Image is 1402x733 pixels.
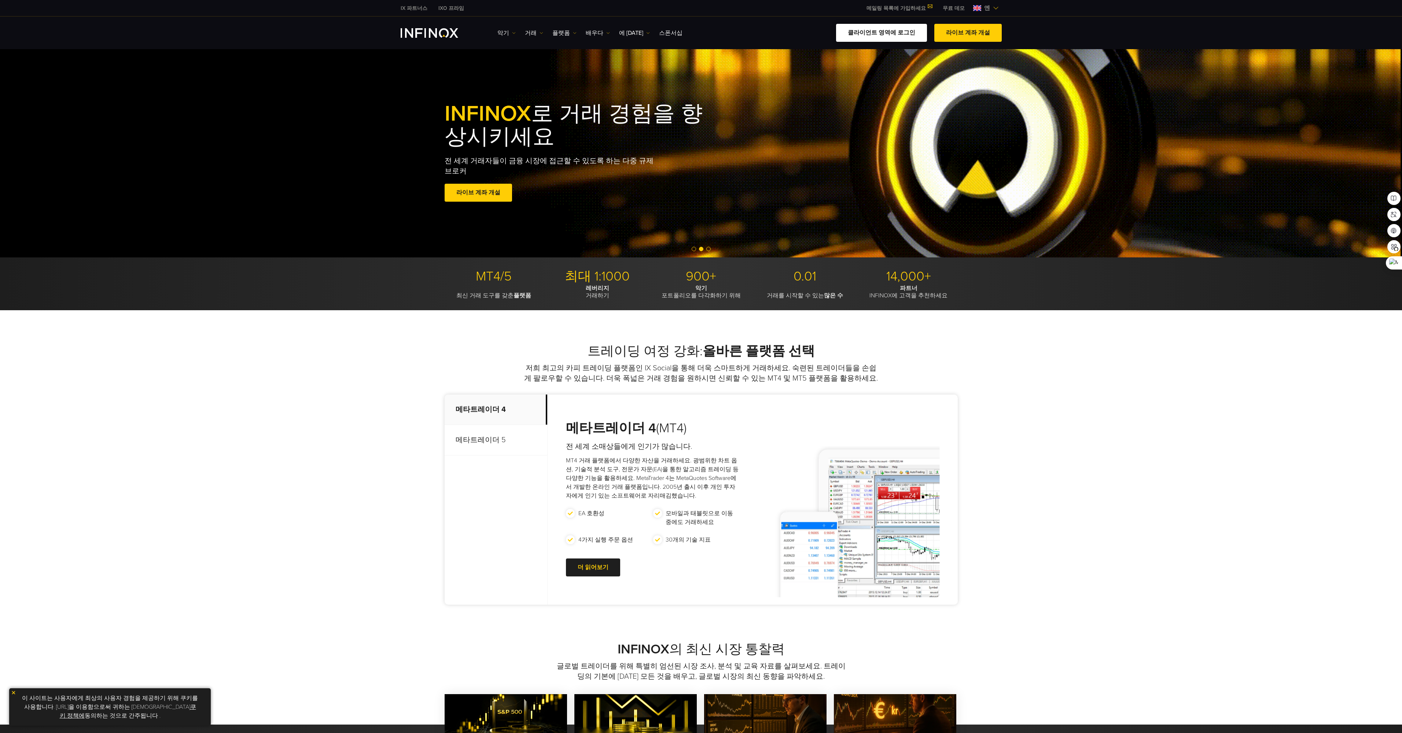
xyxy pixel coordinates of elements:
[588,343,703,359] font: 트레이딩 여정 강화:
[586,285,609,292] font: 레버리지
[566,420,656,436] font: 메타트레이더 4
[869,292,947,299] font: INFINOX에 고객을 추천하세요
[619,29,643,37] font: 에 [DATE]
[666,510,733,526] font: 모바일과 태블릿으로 이동 중에도 거래하세요
[525,29,537,37] font: 거래
[662,292,741,299] font: 포트폴리오를 다각화하기 위해
[433,4,470,12] a: 인피녹스
[401,28,475,38] a: INFINOX 로고
[85,712,161,719] font: 동의하는 것으로 간주됩니다 .
[586,29,603,37] font: 배우다
[566,558,620,576] a: 더 읽어보기
[476,268,512,284] font: MT4/5
[861,5,937,11] a: 메일링 목록에 가입하세요
[438,5,464,11] font: IXO 프라임
[497,29,516,37] a: 악기
[692,247,696,251] span: Go to slide 1
[497,29,509,37] font: 악기
[618,641,669,657] font: INFINOX
[937,4,970,12] a: 인피녹스 메뉴
[695,285,707,292] font: 악기
[557,662,846,681] font: 글로벌 트레이더를 위해 특별히 엄선된 시장 조사, 분석 및 교육 자료를 살펴보세요. 트레이딩의 기본에 [DATE] 모든 것을 배우고, 글로벌 시장의 최신 동향을 파악하세요.
[656,420,687,436] font: (MT4)
[445,100,703,150] font: 로 거래 경험을 향상시키세요
[836,24,927,42] a: 클라이언트 영역에 로그인
[445,100,531,127] font: INFINOX
[552,29,570,37] font: 플랫폼
[586,29,610,37] a: 배우다
[866,5,926,11] font: 메일링 목록에 가입하세요
[666,536,711,543] font: 30개의 기술 지표
[703,343,815,359] font: 올바른 플랫폼 선택
[794,268,816,284] font: 0.01
[525,29,543,37] a: 거래
[445,157,654,176] font: 전 세계 거래자들이 금융 시장에 접근할 수 있도록 하는 다중 규제 브로커
[566,442,692,451] font: 전 세계 소매상들에게 인기가 많습니다.
[524,364,878,383] font: 저희 최고의 카피 트레이딩 플랫폼인 IX Social을 통해 더욱 스마트하게 거래하세요. 숙련된 트레이더들을 손쉽게 팔로우할 수 있습니다. 더욱 폭넓은 거래 경험을 원하시면 ...
[11,690,16,695] img: 노란색 닫기 아이콘
[445,184,512,202] a: 라이브 계좌 개설
[578,536,633,543] font: 4가지 실행 주문 옵션
[586,292,609,299] font: 거래하기
[401,5,427,11] font: IX 파트너스
[566,457,739,499] font: MT4 거래 플랫폼에서 다양한 자산을 거래하세요. 광범위한 차트 옵션, 기술적 분석 도구, 전문가 자문(EA)을 통한 알고리즘 트레이딩 등 다양한 기능을 활용하세요. Meta...
[395,4,433,12] a: 인피녹스
[456,292,514,299] font: 최신 거래 도구를 갖춘
[456,436,506,444] font: 메타트레이더 5
[22,694,198,711] font: 이 사이트는 사용자에게 최상의 사용자 경험을 제공하기 위해 쿠키를 사용합니다. [URL]을 이용함으로써 귀하는 [DEMOGRAPHIC_DATA]
[934,24,1002,42] a: 라이브 계좌 개설
[619,29,650,37] a: 에 [DATE]
[767,292,824,299] font: 거래를 시작할 수 있는
[565,268,630,284] font: 최대 1:1000
[900,285,917,292] font: 파트너
[578,564,608,571] font: 더 읽어보기
[659,29,682,37] a: 스폰서십
[824,292,843,299] font: 많은 수
[686,268,716,284] font: 900+
[699,247,703,251] span: Go to slide 2
[886,268,931,284] font: 14,000+
[848,29,915,36] font: 클라이언트 영역에 로그인
[943,5,965,11] font: 무료 데모
[456,405,506,414] font: 메타트레이더 4
[456,189,500,196] font: 라이브 계좌 개설
[552,29,577,37] a: 플랫폼
[706,247,711,251] span: Go to slide 3
[514,292,531,299] font: 플랫폼
[946,29,990,36] font: 라이브 계좌 개설
[669,641,785,657] font: 의 최신 시장 통찰력
[578,510,604,517] font: EA 호환성
[984,4,990,12] font: 엔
